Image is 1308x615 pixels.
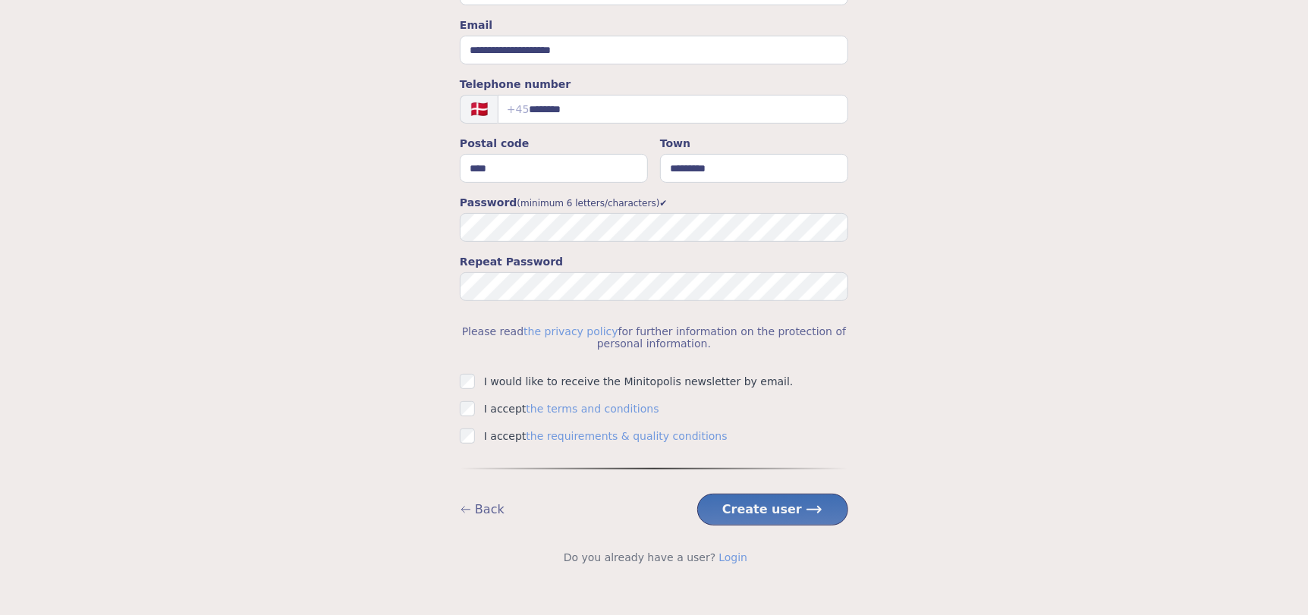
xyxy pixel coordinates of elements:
font: Create user [722,502,802,516]
font: ✔ [660,198,668,209]
font: I accept [484,403,527,415]
font: Telephone number [460,78,571,90]
font: Town [660,137,690,149]
a: Login [718,550,747,565]
a: the requirements & quality conditions [526,430,727,442]
font: Do you already have a user? [564,551,716,563]
a: the privacy policy [524,325,618,337]
font: Back [475,502,505,516]
font: I would like to receive the Minitopolis newsletter by email. [484,375,794,388]
font: Please read [462,325,524,337]
font: Email [460,19,492,31]
button: Back [460,500,505,519]
font: for further information on the protection of personal information. [597,325,846,350]
font: (minimum 6 letters/characters) [517,198,659,209]
font: Postal code [460,137,529,149]
img: Denmark [470,102,489,116]
font: Repeat Password [460,256,563,268]
font: I accept [484,430,527,442]
a: the terms and conditions [526,403,659,415]
button: Create user [697,494,848,526]
font: Password [460,196,517,209]
font: Login [718,551,747,563]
